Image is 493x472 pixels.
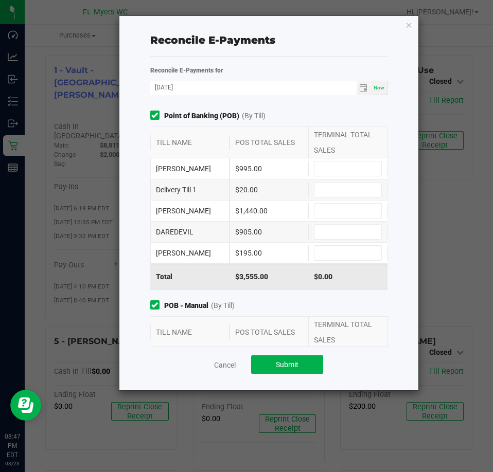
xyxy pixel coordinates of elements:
input: Date [150,81,357,94]
div: DAREDEVIL [150,222,230,242]
strong: Reconcile E-Payments for [150,67,223,74]
a: Cancel [214,360,236,370]
div: [PERSON_NAME] [150,201,230,221]
div: $3,555.00 [230,264,309,289]
div: $905.00 [230,222,309,242]
div: Reconcile E-Payments [150,32,388,48]
button: Submit [251,355,323,374]
div: $0.00 [308,264,388,289]
span: Now [374,85,384,90]
form-toggle: Include in reconciliation [150,111,164,121]
div: $1,440.00 [230,201,309,221]
span: Submit [276,360,298,369]
div: TILL NAME [150,135,230,150]
div: TERMINAL TOTAL SALES [308,317,388,348]
div: [PERSON_NAME] [150,158,230,179]
div: $195.00 [230,243,309,263]
div: POS TOTAL SALES [230,135,309,150]
iframe: Resource center [10,390,41,421]
span: (By Till) [211,300,235,311]
div: [PERSON_NAME] [150,243,230,263]
div: POS TOTAL SALES [230,324,309,340]
strong: POB - Manual [164,300,208,311]
div: $20.00 [230,179,309,200]
span: (By Till) [242,111,266,121]
div: $995.00 [230,158,309,179]
span: Toggle calendar [357,81,372,95]
div: Delivery Till 1 [150,179,230,200]
div: TERMINAL TOTAL SALES [308,127,388,158]
div: TILL NAME [150,324,230,340]
strong: Point of Banking (POB) [164,111,239,121]
form-toggle: Include in reconciliation [150,300,164,311]
div: Total [150,264,230,289]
